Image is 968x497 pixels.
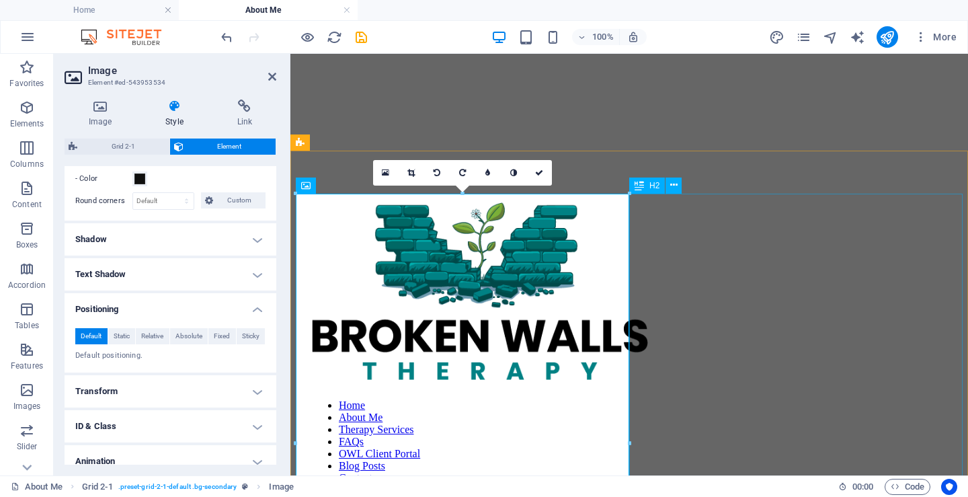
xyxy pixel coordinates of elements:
[649,182,659,190] span: H2
[114,328,130,344] span: Static
[885,479,930,495] button: Code
[65,375,276,408] h4: Transform
[65,410,276,443] h4: ID & Class
[218,29,235,45] button: undo
[214,328,230,344] span: Fixed
[12,199,42,210] p: Content
[592,29,614,45] h6: 100%
[17,441,38,452] p: Slider
[65,258,276,291] h4: Text Shadow
[877,26,898,48] button: publish
[81,328,102,344] span: Default
[501,160,526,186] a: Greyscale
[75,193,132,209] label: Round corners
[118,479,237,495] span: . preset-grid-2-1-default .bg-secondary
[327,30,342,45] i: Reload page
[15,320,39,331] p: Tables
[9,78,44,89] p: Favorites
[891,479,924,495] span: Code
[75,171,132,187] label: - Color
[10,159,44,169] p: Columns
[75,328,108,344] button: Default
[170,328,208,344] button: Absolute
[909,26,962,48] button: More
[475,160,501,186] a: Blur
[850,29,866,45] button: text_generator
[796,30,811,45] i: Pages (Ctrl+Alt+S)
[850,30,865,45] i: AI Writer
[188,139,272,155] span: Element
[879,30,895,45] i: Publish
[141,328,163,344] span: Relative
[136,328,169,344] button: Relative
[175,328,202,344] span: Absolute
[82,479,294,495] nav: breadcrumb
[237,328,266,344] button: Sticky
[526,160,552,186] a: Confirm ( ⌘ ⏎ )
[354,30,369,45] i: Save (Ctrl+S)
[219,30,235,45] i: Undo: Change width (Ctrl+Z)
[424,160,450,186] a: Rotate left 90°
[796,29,812,45] button: pages
[108,328,136,344] button: Static
[914,30,957,44] span: More
[941,479,957,495] button: Usercentrics
[838,479,874,495] h6: Session time
[16,239,38,250] p: Boxes
[65,223,276,256] h4: Shadow
[65,139,169,155] button: Grid 2-1
[269,479,293,495] span: Click to select. Double-click to edit
[217,192,262,208] span: Custom
[10,118,44,129] p: Elements
[769,30,784,45] i: Design (Ctrl+Alt+Y)
[65,293,276,317] h4: Positioning
[77,29,178,45] img: Editor Logo
[11,479,63,495] a: Click to cancel selection. Double-click to open Pages
[627,31,639,43] i: On resize automatically adjust zoom level to fit chosen device.
[213,100,276,128] h4: Link
[82,479,113,495] span: Click to select. Double-click to edit
[823,29,839,45] button: navigator
[88,65,276,77] h2: Image
[208,328,236,344] button: Fixed
[201,192,266,208] button: Custom
[179,3,358,17] h4: About Me
[326,29,342,45] button: reload
[769,29,785,45] button: design
[572,29,620,45] button: 100%
[141,100,212,128] h4: Style
[13,401,41,412] p: Images
[65,445,276,477] h4: Animation
[81,139,165,155] span: Grid 2-1
[852,479,873,495] span: 00 00
[242,328,259,344] span: Sticky
[242,483,248,490] i: This element is a customizable preset
[11,360,43,371] p: Features
[65,100,141,128] h4: Image
[450,160,475,186] a: Rotate right 90°
[170,139,276,155] button: Element
[373,160,399,186] a: Select files from the file manager, stock photos, or upload file(s)
[88,77,249,89] h3: Element #ed-543953534
[399,160,424,186] a: Crop mode
[862,482,864,492] span: :
[353,29,369,45] button: save
[8,280,46,291] p: Accordion
[75,350,266,362] p: Default positioning.
[823,30,838,45] i: Navigator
